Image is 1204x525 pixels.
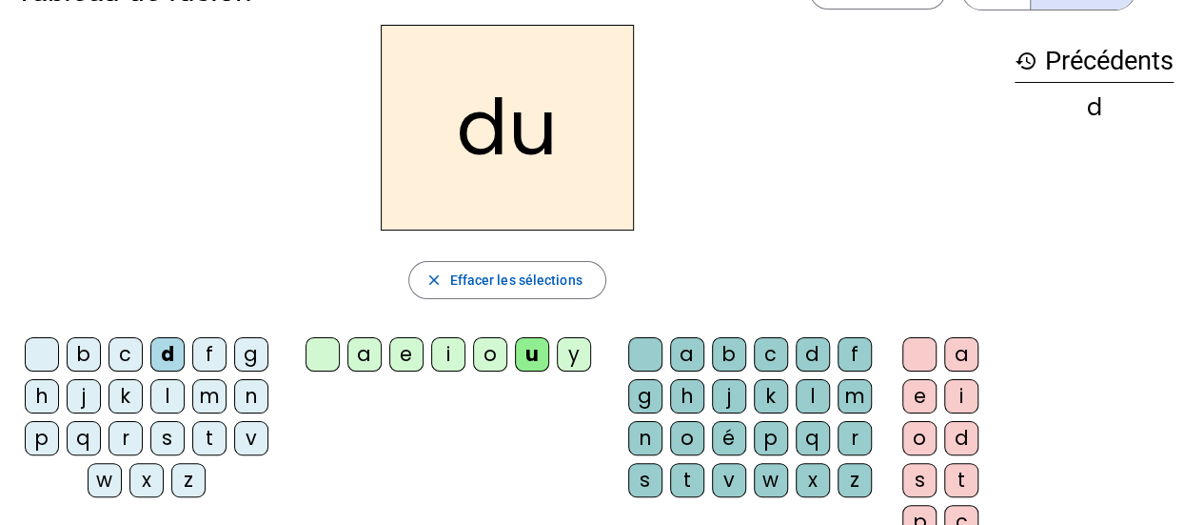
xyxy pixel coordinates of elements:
div: o [902,421,937,455]
div: w [88,463,122,497]
div: n [234,379,268,414]
div: a [944,337,978,372]
div: j [712,379,746,414]
h2: du [381,25,634,231]
div: s [628,463,662,497]
div: s [150,421,185,455]
div: v [234,421,268,455]
div: b [67,337,101,372]
div: u [515,337,549,372]
div: k [109,379,143,414]
div: p [25,421,59,455]
div: c [754,337,788,372]
div: x [129,463,164,497]
div: j [67,379,101,414]
mat-icon: history [1015,50,1037,72]
div: g [628,379,662,414]
div: p [754,421,788,455]
div: m [838,379,872,414]
div: i [944,379,978,414]
div: v [712,463,746,497]
div: a [670,337,704,372]
div: s [902,463,937,497]
div: z [838,463,872,497]
div: d [1015,96,1174,119]
div: q [67,421,101,455]
span: Effacer les sélections [449,269,582,292]
div: k [754,379,788,414]
h3: Précédents [1015,40,1174,83]
div: e [389,337,424,372]
div: c [109,337,143,372]
div: a [347,337,382,372]
div: f [838,337,872,372]
div: d [944,421,978,455]
div: o [473,337,507,372]
div: e [902,379,937,414]
div: d [796,337,830,372]
div: g [234,337,268,372]
div: x [796,463,830,497]
div: l [796,379,830,414]
div: l [150,379,185,414]
div: t [670,463,704,497]
div: o [670,421,704,455]
div: w [754,463,788,497]
div: h [25,379,59,414]
div: t [192,421,227,455]
button: Effacer les sélections [408,261,605,299]
div: i [431,337,465,372]
div: t [944,463,978,497]
div: q [796,421,830,455]
div: n [628,421,662,455]
div: é [712,421,746,455]
div: z [171,463,206,497]
div: b [712,337,746,372]
mat-icon: close [424,272,442,289]
div: r [838,421,872,455]
div: f [192,337,227,372]
div: m [192,379,227,414]
div: h [670,379,704,414]
div: r [109,421,143,455]
div: y [557,337,591,372]
div: d [150,337,185,372]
